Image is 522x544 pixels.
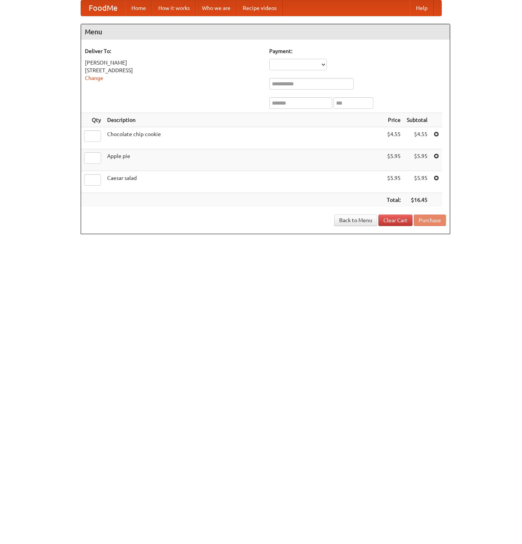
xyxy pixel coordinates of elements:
[104,113,384,127] th: Description
[125,0,152,16] a: Home
[410,0,434,16] a: Help
[85,67,262,74] div: [STREET_ADDRESS]
[81,0,125,16] a: FoodMe
[269,47,446,55] h5: Payment:
[196,0,237,16] a: Who we are
[384,127,404,149] td: $4.55
[334,215,377,226] a: Back to Menu
[85,75,103,81] a: Change
[414,215,446,226] button: Purchase
[404,149,431,171] td: $5.95
[104,171,384,193] td: Caesar salad
[404,127,431,149] td: $4.55
[404,193,431,207] th: $16.45
[384,149,404,171] td: $5.95
[384,113,404,127] th: Price
[404,113,431,127] th: Subtotal
[81,24,450,40] h4: Menu
[104,149,384,171] td: Apple pie
[152,0,196,16] a: How it works
[378,215,413,226] a: Clear Cart
[85,47,262,55] h5: Deliver To:
[384,171,404,193] td: $5.95
[384,193,404,207] th: Total:
[404,171,431,193] td: $5.95
[104,127,384,149] td: Chocolate chip cookie
[85,59,262,67] div: [PERSON_NAME]
[237,0,283,16] a: Recipe videos
[81,113,104,127] th: Qty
